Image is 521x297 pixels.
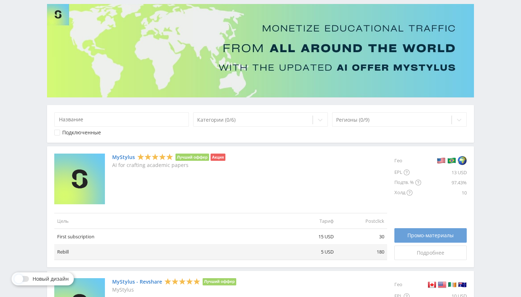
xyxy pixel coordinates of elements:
div: 5 Stars [164,277,200,285]
p: MyStylus [112,287,236,293]
td: 5 USD [286,244,336,260]
div: 10 [421,188,467,198]
input: Название [54,112,189,127]
span: Новый дизайн [33,276,69,282]
td: Тариф [286,213,336,229]
td: 180 [336,244,387,260]
img: Banner [47,4,474,97]
a: MyStylus - Revshare [112,279,162,285]
li: Лучший оффер [203,278,236,285]
td: Цель [54,213,286,229]
td: Postclick [336,213,387,229]
td: First subscription [54,229,286,244]
div: Подключенные [62,130,101,135]
div: Холд [394,188,421,198]
div: 5 Stars [137,153,173,161]
p: AI for crafting academic papers [112,162,225,168]
div: 13 USD [421,167,467,177]
div: Гео [394,278,421,291]
a: Подробнее [394,246,467,260]
span: Подробнее [417,250,444,256]
td: 15 USD [286,229,336,244]
td: Rebill [54,244,286,260]
a: MyStylus [112,154,135,160]
div: Подтв. % [394,177,421,188]
li: Лучший оффер [175,154,209,161]
span: Промо-материалы [407,233,454,238]
img: MyStylus [54,154,105,204]
li: Акция [211,154,225,161]
div: EPL [394,167,421,177]
td: 30 [336,229,387,244]
a: Промо-материалы [394,228,467,243]
div: 97.43% [421,177,467,188]
div: Гео [394,154,421,167]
